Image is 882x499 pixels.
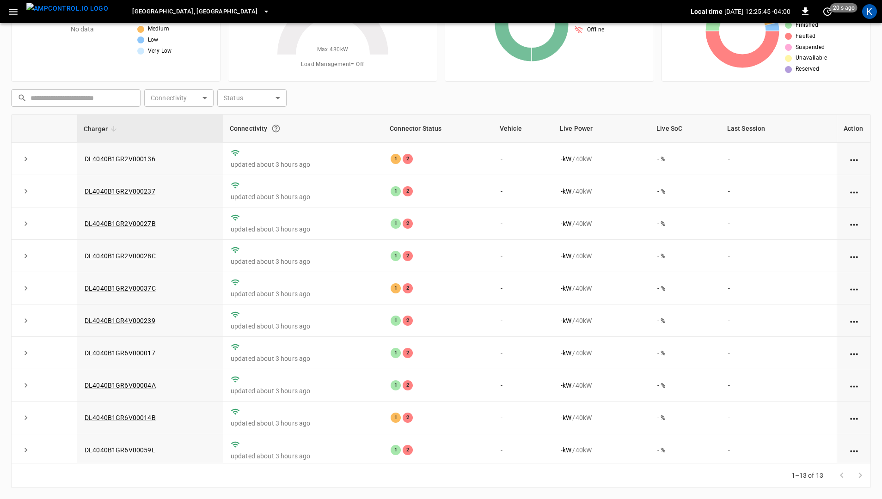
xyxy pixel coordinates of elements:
a: DL4040B1GR6V000017 [85,349,155,357]
td: - [721,143,837,175]
button: expand row [19,184,33,198]
td: - [493,175,553,207]
div: action cell options [848,187,860,196]
span: Very Low [148,47,172,56]
td: - % [650,434,721,467]
td: - [493,434,553,467]
p: updated about 3 hours ago [231,419,376,428]
p: - kW [561,187,571,196]
td: - % [650,207,721,240]
a: DL4040B1GR2V00028C [85,252,156,260]
th: Vehicle [493,115,553,143]
td: - % [650,240,721,272]
td: - % [650,369,721,402]
span: Faulted [796,32,816,41]
button: expand row [19,314,33,328]
a: DL4040B1GR6V00014B [85,414,156,421]
td: - [721,402,837,434]
span: Reserved [796,65,819,74]
span: Charger [84,123,120,134]
div: 2 [403,445,413,455]
div: action cell options [848,413,860,422]
span: Finished [796,21,818,30]
div: action cell options [848,284,860,293]
div: 1 [391,445,401,455]
img: ampcontrol.io logo [26,3,108,14]
span: Unavailable [796,54,827,63]
p: [DATE] 12:25:45 -04:00 [724,7,790,16]
div: 1 [391,283,401,293]
span: Load Management = Off [301,60,364,69]
div: 1 [391,154,401,164]
span: Max. 480 kW [317,45,349,55]
button: expand row [19,217,33,231]
span: Offline [587,25,605,35]
p: - kW [561,445,571,455]
div: 1 [391,316,401,326]
p: updated about 3 hours ago [231,289,376,298]
p: - kW [561,219,571,228]
button: expand row [19,443,33,457]
a: DL4040B1GR2V000136 [85,155,155,163]
div: 1 [391,186,401,196]
button: Connection between the charger and our software. [268,120,284,137]
button: expand row [19,378,33,392]
td: - % [650,337,721,369]
div: 1 [391,413,401,423]
td: - [493,369,553,402]
th: Live SoC [650,115,721,143]
div: action cell options [848,316,860,325]
div: 2 [403,283,413,293]
a: DL4040B1GR2V000237 [85,188,155,195]
div: / 40 kW [561,251,643,261]
div: 1 [391,251,401,261]
td: - [721,175,837,207]
div: / 40 kW [561,348,643,358]
div: 2 [403,413,413,423]
button: expand row [19,346,33,360]
a: DL4040B1GR6V00059L [85,446,155,454]
a: DL4040B1GR2V00037C [85,285,156,292]
div: / 40 kW [561,381,643,390]
div: / 40 kW [561,187,643,196]
p: 1–13 of 13 [791,471,824,480]
div: 2 [403,219,413,229]
p: updated about 3 hours ago [231,451,376,461]
td: - [721,337,837,369]
button: expand row [19,411,33,425]
p: updated about 3 hours ago [231,257,376,266]
div: Connectivity [230,120,377,137]
div: / 40 kW [561,284,643,293]
div: 2 [403,154,413,164]
p: - kW [561,381,571,390]
td: - [721,207,837,240]
p: - kW [561,284,571,293]
span: [GEOGRAPHIC_DATA], [GEOGRAPHIC_DATA] [132,6,257,17]
span: Low [148,36,159,45]
td: - [493,304,553,337]
p: Local time [691,7,723,16]
td: - % [650,143,721,175]
div: action cell options [848,381,860,390]
td: - [721,369,837,402]
p: - kW [561,348,571,358]
div: 2 [403,348,413,358]
td: - [493,402,553,434]
td: - [493,143,553,175]
div: / 40 kW [561,316,643,325]
div: profile-icon [862,4,877,19]
div: action cell options [848,251,860,261]
div: / 40 kW [561,154,643,164]
button: expand row [19,281,33,295]
p: No data [71,24,94,34]
div: 1 [391,219,401,229]
div: action cell options [848,154,860,164]
td: - % [650,402,721,434]
span: 20 s ago [830,3,857,12]
div: / 40 kW [561,219,643,228]
td: - [721,434,837,467]
th: Live Power [553,115,650,143]
p: - kW [561,413,571,422]
button: set refresh interval [820,4,835,19]
button: expand row [19,152,33,166]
